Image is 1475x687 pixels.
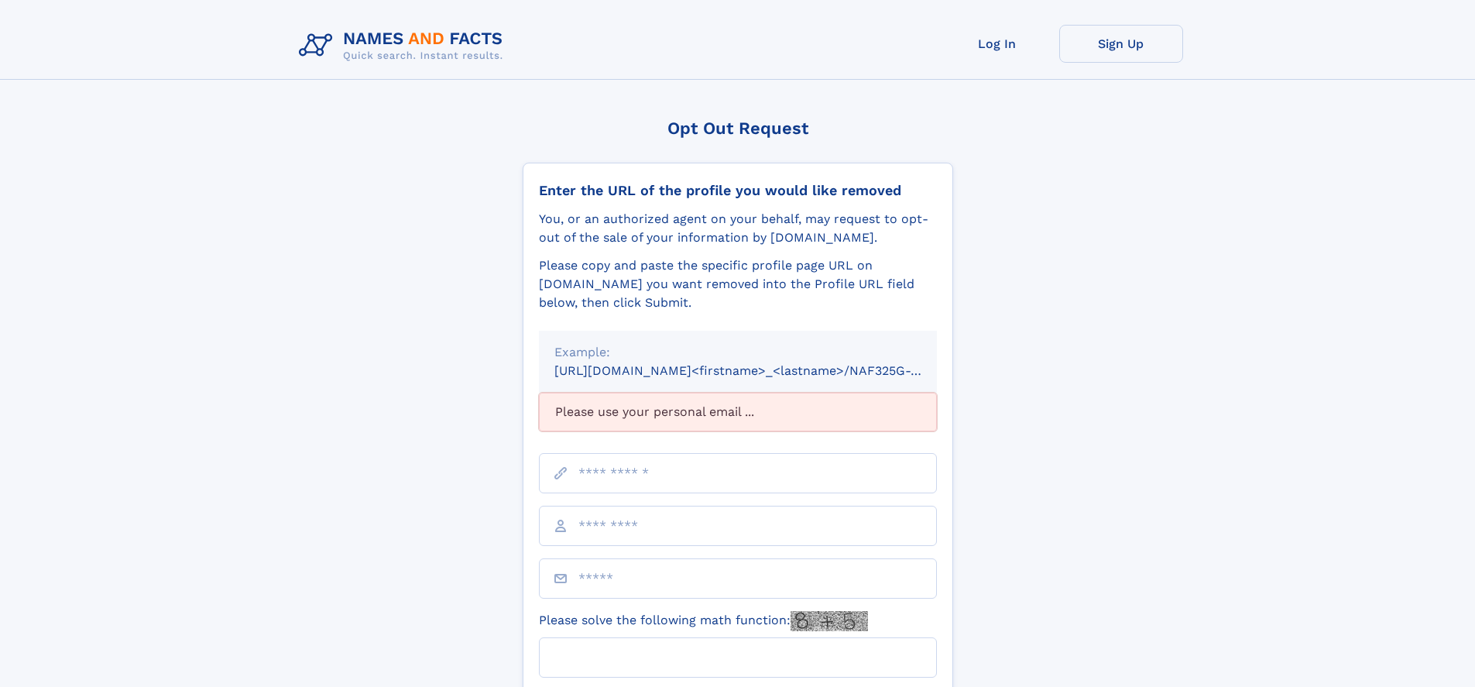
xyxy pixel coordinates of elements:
div: Enter the URL of the profile you would like removed [539,182,937,199]
a: Log In [935,25,1059,63]
small: [URL][DOMAIN_NAME]<firstname>_<lastname>/NAF325G-xxxxxxxx [554,363,966,378]
div: Please copy and paste the specific profile page URL on [DOMAIN_NAME] you want removed into the Pr... [539,256,937,312]
div: Please use your personal email ... [539,393,937,431]
div: Opt Out Request [523,119,953,138]
div: You, or an authorized agent on your behalf, may request to opt-out of the sale of your informatio... [539,210,937,247]
a: Sign Up [1059,25,1183,63]
div: Example: [554,343,921,362]
label: Please solve the following math function: [539,611,868,631]
img: Logo Names and Facts [293,25,516,67]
